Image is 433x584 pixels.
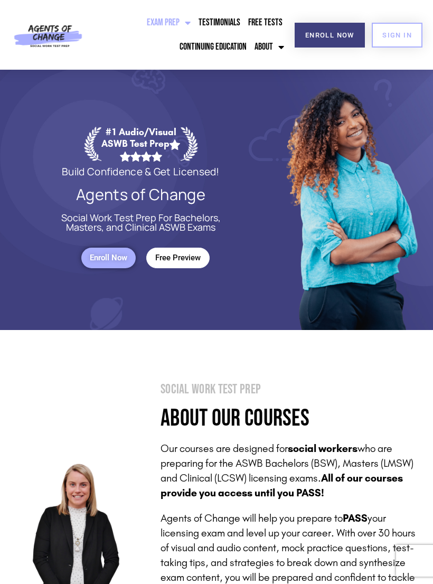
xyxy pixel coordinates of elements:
[281,70,420,330] img: Website Image 1 (1)
[382,32,412,39] span: SIGN IN
[288,442,357,455] strong: social workers
[101,126,181,162] div: #1 Audio/Visual ASWB Test Prep
[177,35,249,59] a: Continuing Education
[161,407,420,430] h4: About Our Courses
[295,23,365,48] a: Enroll Now
[196,11,243,35] a: Testimonials
[343,512,368,524] strong: PASS
[161,383,420,396] h1: Social Work Test Prep
[146,248,210,268] a: Free Preview
[305,32,354,39] span: Enroll Now
[246,11,285,35] a: Free Tests
[90,253,127,262] span: Enroll Now
[155,253,201,262] span: Free Preview
[93,11,287,59] nav: Menu
[252,35,287,59] a: About
[81,248,136,268] a: Enroll Now
[372,23,422,48] a: SIGN IN
[144,11,193,35] a: Exam Prep
[48,213,234,232] p: Social Work Test Prep For Bachelors, Masters, and Clinical ASWB Exams
[161,441,420,500] p: Our courses are designed for who are preparing for the ASWB Bachelors (BSW), Masters (LMSW) and C...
